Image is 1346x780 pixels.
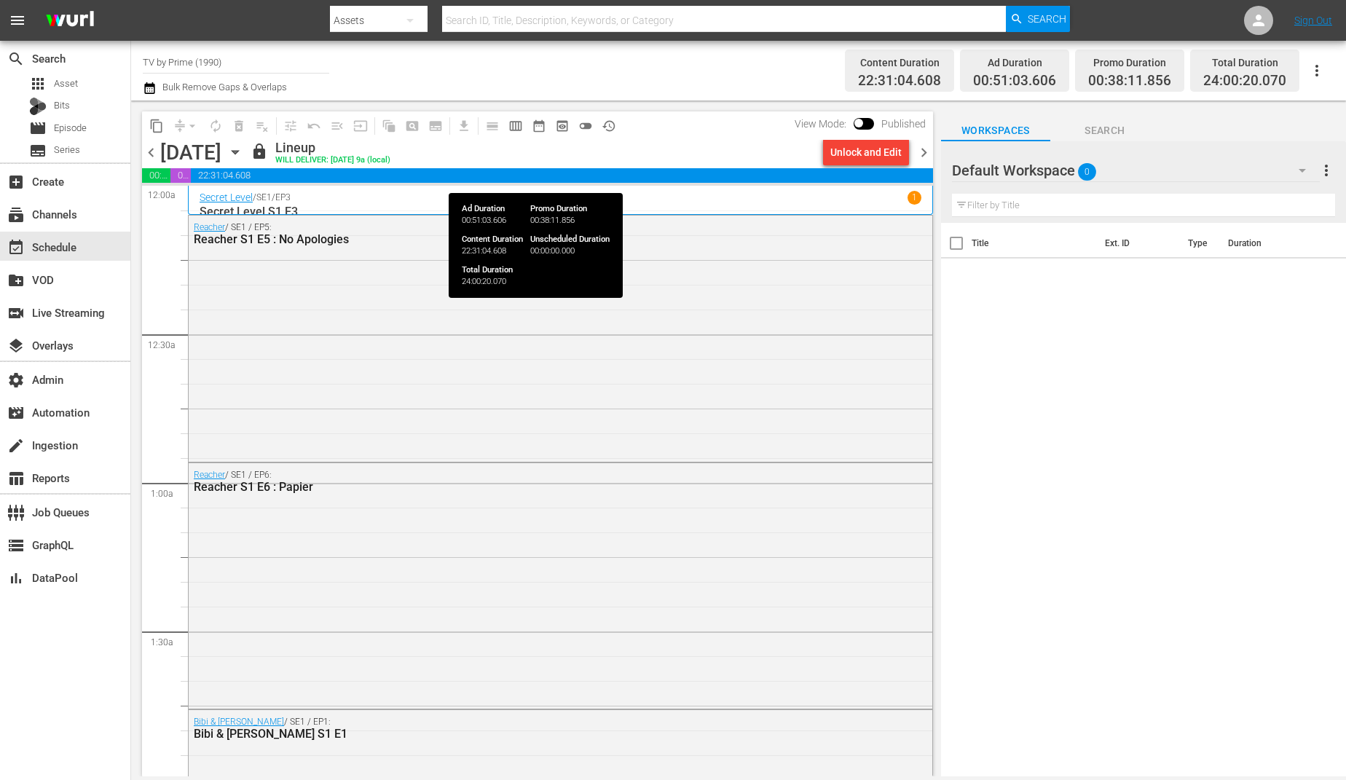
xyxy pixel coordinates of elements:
span: Episode [29,119,47,137]
div: Bibi & [PERSON_NAME] S1 E1 [194,727,848,741]
div: Ad Duration [973,52,1056,73]
div: / SE1 / EP5: [194,222,848,246]
span: Revert to Primary Episode [302,114,326,138]
div: / SE1 / EP1: [194,717,848,741]
p: / [253,192,256,202]
span: Search [7,50,25,68]
span: 00:51:03.606 [142,168,170,183]
th: Title [972,223,1096,264]
span: Asset [54,76,78,91]
div: Content Duration [858,52,941,73]
span: Remove Gaps & Overlaps [168,114,204,138]
span: View Mode: [787,118,854,130]
span: Search [1028,6,1066,32]
span: Channels [7,206,25,224]
span: Schedule [7,239,25,256]
p: EP3 [275,192,291,202]
span: Loop Content [204,114,227,138]
a: Bibi & [PERSON_NAME] [194,717,284,727]
span: 0 [1078,157,1096,187]
span: lock [251,143,268,160]
span: Series [54,143,80,157]
div: Promo Duration [1088,52,1171,73]
span: toggle_off [578,119,593,133]
span: Month Calendar View [527,114,551,138]
span: Ingestion [7,437,25,454]
div: Unlock and Edit [830,139,902,165]
span: menu [9,12,26,29]
th: Ext. ID [1096,223,1179,264]
span: Toggle to switch from Published to Draft view. [854,118,864,128]
div: WILL DELIVER: [DATE] 9a (local) [275,156,390,165]
span: chevron_left [142,143,160,162]
span: date_range_outlined [532,119,546,133]
span: 24 hours Lineup View is OFF [574,114,597,138]
span: Customize Events [274,111,302,140]
span: 00:38:11.856 [170,168,192,183]
a: Secret Level [200,192,253,203]
span: GraphQL [7,537,25,554]
a: Reacher [194,222,225,232]
span: preview_outlined [555,119,570,133]
span: 22:31:04.608 [191,168,933,183]
span: Bits [54,98,70,113]
div: [DATE] [160,141,221,165]
button: Search [1006,6,1070,32]
span: history_outlined [602,119,616,133]
div: / SE1 / EP6: [194,470,848,494]
span: chevron_right [915,143,933,162]
th: Duration [1219,223,1307,264]
img: ans4CAIJ8jUAAAAAAAAAAAAAAAAAAAAAAAAgQb4GAAAAAAAAAAAAAAAAAAAAAAAAJMjXAAAAAAAAAAAAAAAAAAAAAAAAgAT5G... [35,4,105,38]
span: Automation [7,404,25,422]
p: SE1 / [256,192,275,202]
span: Bulk Remove Gaps & Overlaps [160,82,287,92]
span: Published [874,118,933,130]
span: Copy Lineup [145,114,168,138]
span: VOD [7,272,25,289]
span: Episode [54,121,87,135]
span: View Backup [551,114,574,138]
span: Update Metadata from Key Asset [349,114,372,138]
span: Workspaces [941,122,1050,140]
span: Create [7,173,25,191]
span: 00:51:03.606 [973,73,1056,90]
span: View History [597,114,621,138]
span: more_vert [1318,162,1335,179]
span: 22:31:04.608 [858,73,941,90]
span: Asset [29,75,47,92]
span: calendar_view_week_outlined [508,119,523,133]
span: Search [1050,122,1160,140]
span: content_copy [149,119,164,133]
span: Download as CSV [447,111,476,140]
p: Secret Level S1 E3 [200,205,921,218]
button: more_vert [1318,153,1335,188]
span: Admin [7,371,25,389]
p: 1 [912,192,917,202]
a: Sign Out [1294,15,1332,26]
div: Total Duration [1203,52,1286,73]
div: Lineup [275,140,390,156]
span: Clear Lineup [251,114,274,138]
a: Reacher [194,470,225,480]
div: Reacher S1 E6 : Papier [194,480,848,494]
div: Reacher S1 E5 : No Apologies [194,232,848,246]
span: Week Calendar View [504,114,527,138]
span: Create Series Block [424,114,447,138]
th: Type [1179,223,1219,264]
span: Select an event to delete [227,114,251,138]
span: Series [29,142,47,159]
span: Live Streaming [7,304,25,322]
div: Bits [29,98,47,115]
span: DataPool [7,570,25,587]
span: Overlays [7,337,25,355]
span: Job Queues [7,504,25,521]
button: Unlock and Edit [823,139,909,165]
span: 00:38:11.856 [1088,73,1171,90]
div: Default Workspace [952,150,1320,191]
span: Fill episodes with ad slates [326,114,349,138]
span: 24:00:20.070 [1203,73,1286,90]
span: Reports [7,470,25,487]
